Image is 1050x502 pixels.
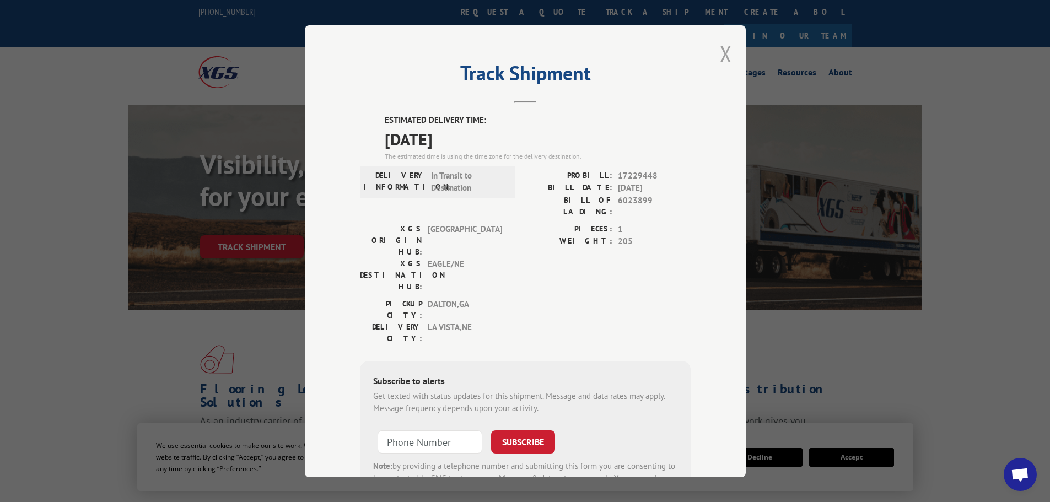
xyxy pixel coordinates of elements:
[618,235,691,248] span: 205
[618,223,691,235] span: 1
[373,374,677,390] div: Subscribe to alerts
[378,430,482,453] input: Phone Number
[525,235,612,248] label: WEIGHT:
[1004,458,1037,491] div: Open chat
[525,182,612,195] label: BILL DATE:
[385,126,691,151] span: [DATE]
[360,298,422,321] label: PICKUP CITY:
[385,114,691,127] label: ESTIMATED DELIVERY TIME:
[525,194,612,217] label: BILL OF LADING:
[428,223,502,257] span: [GEOGRAPHIC_DATA]
[431,169,505,194] span: In Transit to Destination
[428,321,502,344] span: LA VISTA , NE
[373,390,677,414] div: Get texted with status updates for this shipment. Message and data rates may apply. Message frequ...
[373,460,392,471] strong: Note:
[428,298,502,321] span: DALTON , GA
[618,182,691,195] span: [DATE]
[491,430,555,453] button: SUBSCRIBE
[360,223,422,257] label: XGS ORIGIN HUB:
[618,169,691,182] span: 17229448
[360,66,691,87] h2: Track Shipment
[385,151,691,161] div: The estimated time is using the time zone for the delivery destination.
[373,460,677,497] div: by providing a telephone number and submitting this form you are consenting to be contacted by SM...
[525,223,612,235] label: PIECES:
[618,194,691,217] span: 6023899
[363,169,426,194] label: DELIVERY INFORMATION:
[428,257,502,292] span: EAGLE/NE
[525,169,612,182] label: PROBILL:
[360,321,422,344] label: DELIVERY CITY:
[720,39,732,68] button: Close modal
[360,257,422,292] label: XGS DESTINATION HUB:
